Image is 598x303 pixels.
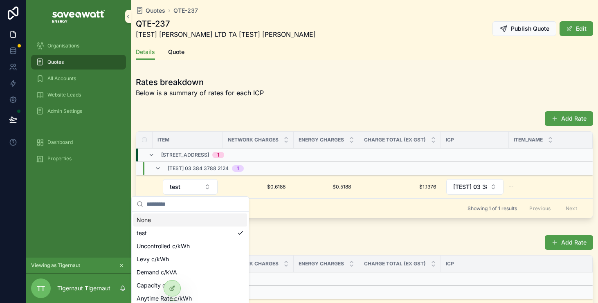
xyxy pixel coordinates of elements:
span: TT [37,283,45,293]
a: Dashboard [31,135,126,150]
img: App logo [52,10,105,23]
div: 1 [237,165,239,172]
h1: Rates breakdown [136,76,264,88]
span: All Accounts [47,75,76,82]
span: Capacity c/KVA [137,281,179,290]
span: Quote [168,48,184,56]
span: Showing 1 of 1 results [468,205,517,212]
span: Quotes [47,59,64,65]
span: Charge total (ex GST) [364,137,426,143]
span: Organisations [47,43,79,49]
a: -- [509,184,583,190]
a: Organisations [31,38,126,53]
span: Below is a summary of rates for each ICP [136,88,264,98]
span: Details [136,48,155,56]
a: Select Button [162,179,218,195]
span: Admin Settings [47,108,82,114]
span: ICP [446,260,454,267]
div: None [133,213,247,227]
span: Properties [47,155,72,162]
span: Publish Quote [511,25,549,33]
span: [STREET_ADDRESS] [161,152,209,158]
a: Properties [31,151,126,166]
div: 1 [217,152,219,158]
p: Tigernaut Tigernaut [57,284,110,292]
a: Details [136,45,155,60]
span: $0.6188 [231,184,286,190]
span: Uncontrolled c/kWh [137,242,190,250]
button: Edit [560,21,593,36]
a: $0.5188 [299,180,354,193]
a: Quote [168,45,184,61]
span: Item_name [514,137,543,143]
span: Dashboard [47,139,73,146]
span: test [170,183,180,191]
span: [TEST] 03 384 3788 2124 [453,183,487,191]
span: Network charges [228,260,279,267]
a: Quotes [31,55,126,70]
button: Select Button [446,179,504,195]
span: [TEST] 03 384 3788 2124 [168,165,229,172]
span: $0.5188 [302,184,351,190]
span: Anytime Rate c/kWh [137,294,192,303]
span: Network charges [228,137,279,143]
a: $1.1376 [364,184,436,190]
button: Add Rate [545,235,593,250]
span: Energy charges [299,137,344,143]
span: ICP [446,137,454,143]
h1: QTE-237 [136,18,316,29]
span: Viewing as Tigernaut [31,262,80,269]
div: scrollable content [26,33,131,177]
a: $0.6188 [228,180,289,193]
span: Energy charges [299,260,344,267]
span: -- [509,184,514,190]
a: Website Leads [31,88,126,102]
span: [TEST] [PERSON_NAME] LTD TA [TEST] [PERSON_NAME] [136,29,316,39]
button: Select Button [163,179,218,195]
span: Website Leads [47,92,81,98]
span: Item [157,137,169,143]
a: Admin Settings [31,104,126,119]
span: Charge total (ex GST) [364,260,426,267]
a: Select Button [446,179,504,195]
a: All Accounts [31,71,126,86]
a: Quotes [136,7,165,15]
button: Add Rate [545,111,593,126]
span: Quotes [146,7,165,15]
span: Levy c/kWh [137,255,169,263]
button: Publish Quote [492,21,556,36]
span: test [137,229,147,237]
span: Demand c/kVA [137,268,177,276]
a: QTE-237 [173,7,198,15]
